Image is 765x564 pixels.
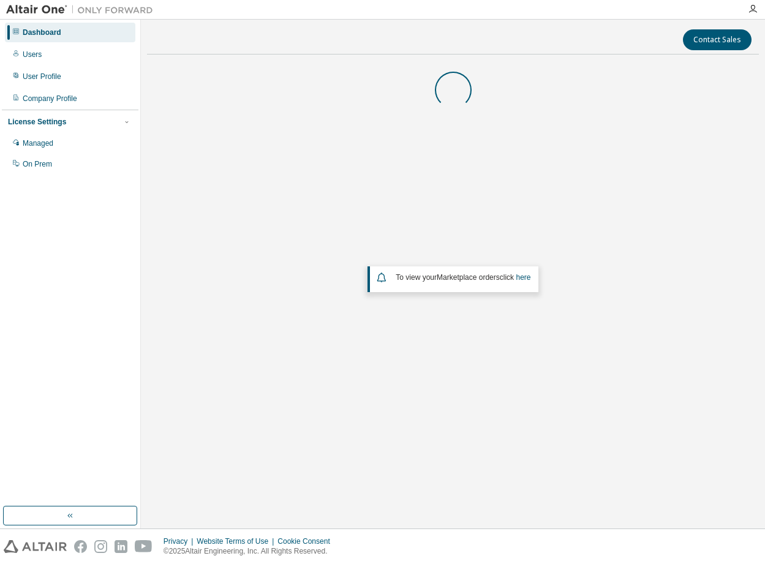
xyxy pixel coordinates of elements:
[437,273,500,282] em: Marketplace orders
[23,138,53,148] div: Managed
[135,540,153,553] img: youtube.svg
[8,117,66,127] div: License Settings
[74,540,87,553] img: facebook.svg
[23,50,42,59] div: Users
[4,540,67,553] img: altair_logo.svg
[23,28,61,37] div: Dashboard
[23,159,52,169] div: On Prem
[23,94,77,103] div: Company Profile
[396,273,530,282] span: To view your click
[683,29,752,50] button: Contact Sales
[115,540,127,553] img: linkedin.svg
[197,536,277,546] div: Website Terms of Use
[164,546,337,557] p: © 2025 Altair Engineering, Inc. All Rights Reserved.
[23,72,61,81] div: User Profile
[94,540,107,553] img: instagram.svg
[516,273,530,282] a: here
[277,536,337,546] div: Cookie Consent
[6,4,159,16] img: Altair One
[164,536,197,546] div: Privacy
